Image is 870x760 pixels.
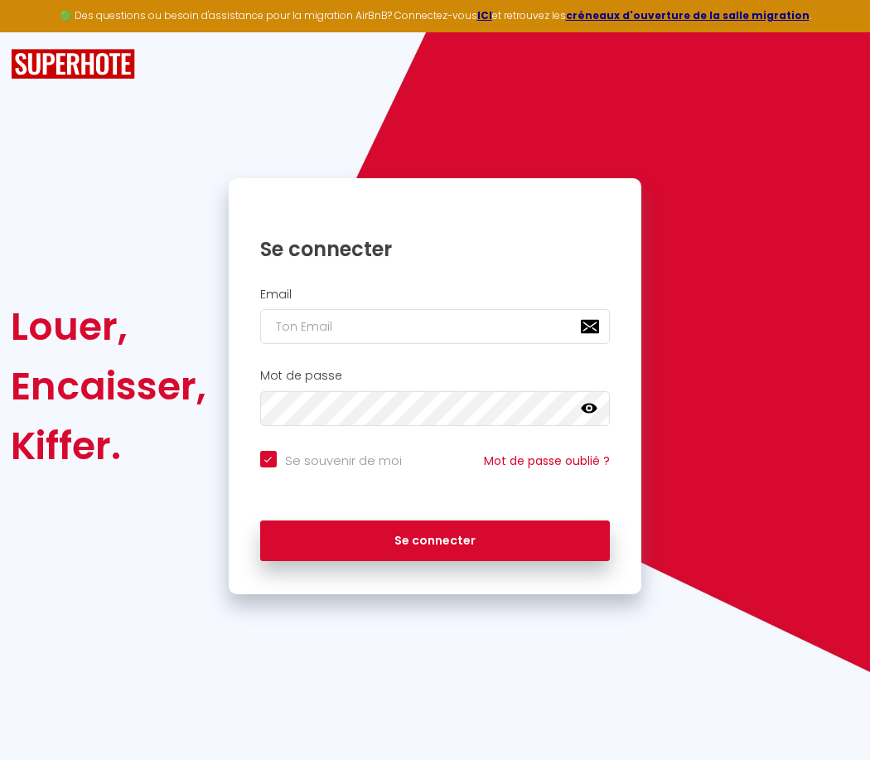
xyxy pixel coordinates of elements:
a: créneaux d'ouverture de la salle migration [566,8,810,22]
a: ICI [477,8,492,22]
div: Louer, [11,297,206,356]
div: Kiffer. [11,416,206,476]
h2: Mot de passe [260,369,611,383]
button: Se connecter [260,520,611,562]
div: Encaisser, [11,356,206,416]
h2: Email [260,288,611,302]
input: Ton Email [260,309,611,344]
h1: Se connecter [260,236,611,262]
img: SuperHote logo [11,49,135,80]
a: Mot de passe oublié ? [484,453,610,469]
